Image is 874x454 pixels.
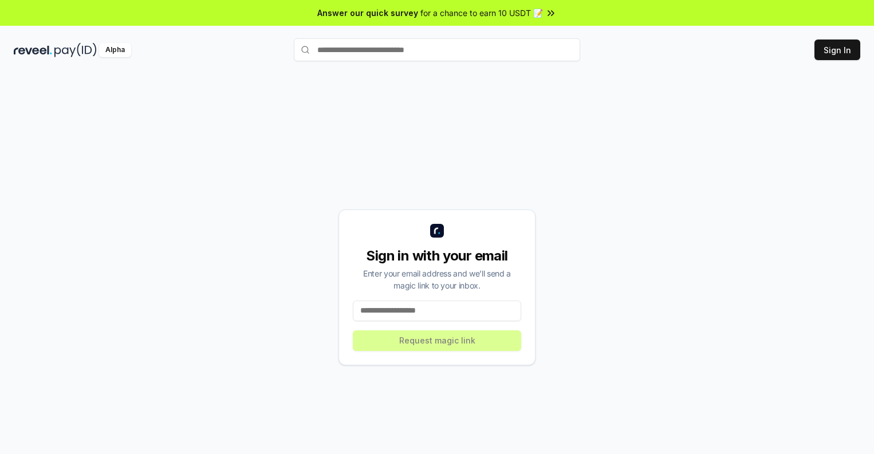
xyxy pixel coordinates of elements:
[317,7,418,19] span: Answer our quick survey
[99,43,131,57] div: Alpha
[814,40,860,60] button: Sign In
[420,7,543,19] span: for a chance to earn 10 USDT 📝
[430,224,444,238] img: logo_small
[54,43,97,57] img: pay_id
[14,43,52,57] img: reveel_dark
[353,247,521,265] div: Sign in with your email
[353,267,521,291] div: Enter your email address and we’ll send a magic link to your inbox.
